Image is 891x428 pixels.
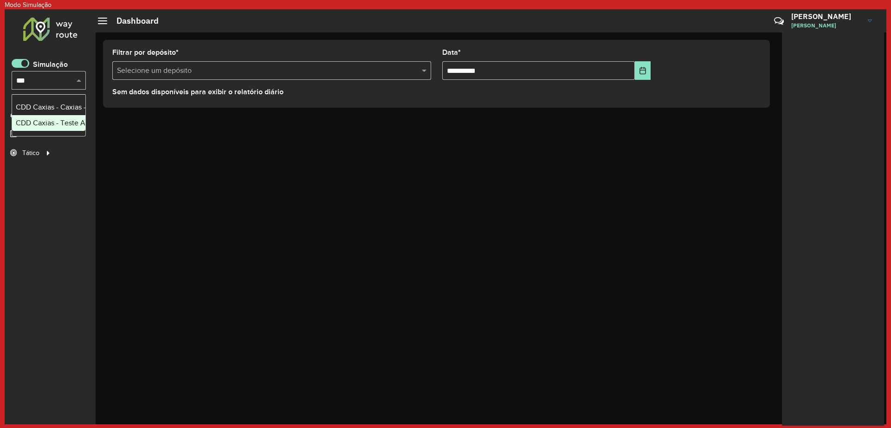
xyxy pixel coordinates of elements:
[791,12,861,21] h3: [PERSON_NAME]
[12,94,86,136] ng-dropdown-panel: Options list
[16,102,82,113] div: CDD Caxias - Caxias - Integração
[769,11,789,31] a: Contato Rápido
[33,59,68,70] label: Simulação
[635,61,651,80] button: Choose Date
[107,16,159,26] h2: Dashboard
[112,86,284,97] label: Sem dados disponíveis para exibir o relatório diário
[5,124,65,143] a: Cadastros
[442,47,461,58] label: Data
[16,117,82,129] div: CDD Caxias - Teste Algoritmo PyVRP
[791,21,861,30] span: [PERSON_NAME]
[791,9,879,33] a: [PERSON_NAME][PERSON_NAME]
[5,105,72,124] a: Roteirizador
[12,71,86,90] ng-select: CDD Taubaté - Teste Algoritmo PyVRP
[112,47,179,58] label: Filtrar por depósito
[5,143,53,162] a: Tático
[22,148,39,158] span: Tático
